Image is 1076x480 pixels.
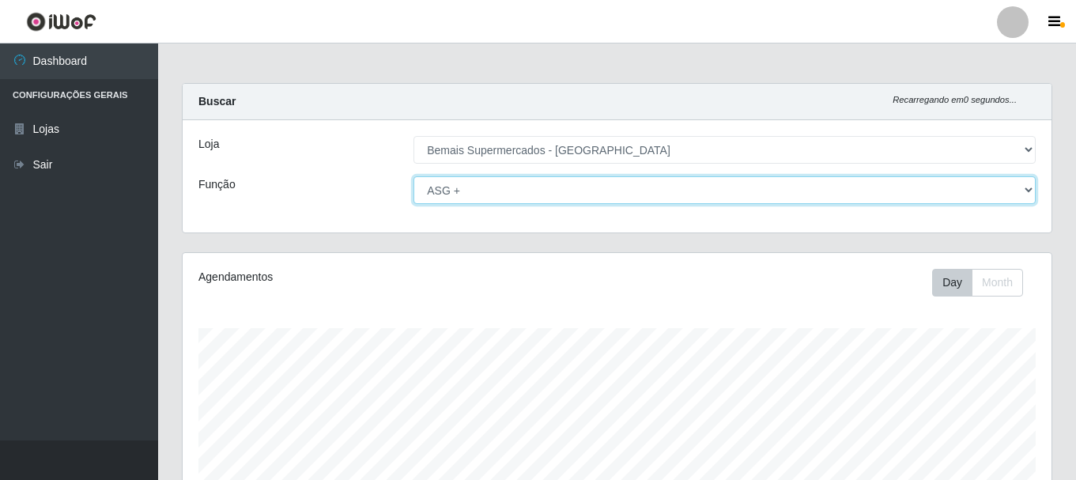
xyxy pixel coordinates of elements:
[972,269,1023,297] button: Month
[26,12,96,32] img: CoreUI Logo
[198,176,236,193] label: Função
[198,95,236,108] strong: Buscar
[198,269,534,285] div: Agendamentos
[893,95,1017,104] i: Recarregando em 0 segundos...
[932,269,1023,297] div: First group
[932,269,1036,297] div: Toolbar with button groups
[198,136,219,153] label: Loja
[932,269,972,297] button: Day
